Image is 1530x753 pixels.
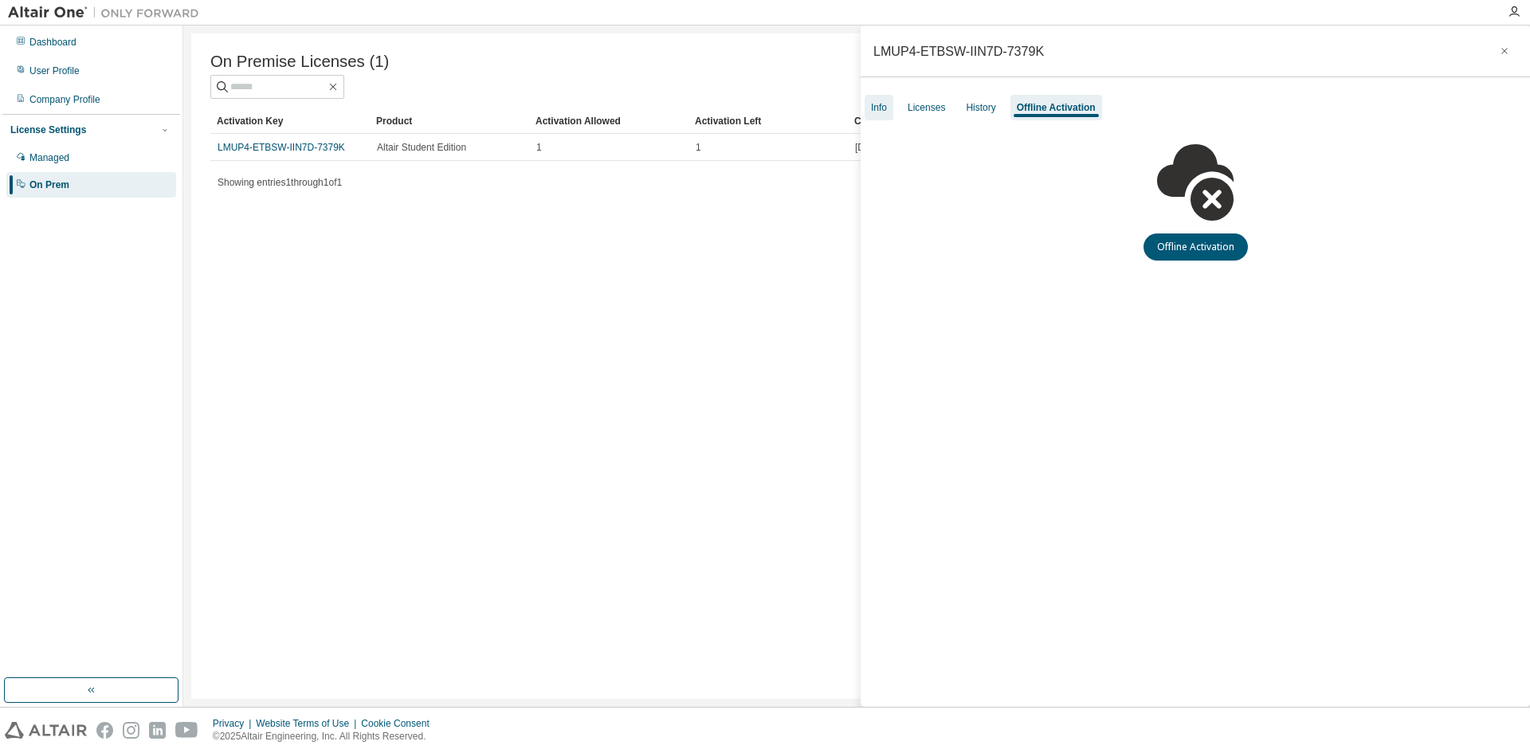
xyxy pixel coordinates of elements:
[8,5,207,21] img: Altair One
[855,141,925,154] span: [DATE] 23:33:48
[217,108,363,134] div: Activation Key
[361,717,438,730] div: Cookie Consent
[213,717,256,730] div: Privacy
[908,101,945,114] div: Licenses
[213,730,439,743] p: © 2025 Altair Engineering, Inc. All Rights Reserved.
[218,177,342,188] span: Showing entries 1 through 1 of 1
[29,36,76,49] div: Dashboard
[695,108,841,134] div: Activation Left
[966,101,995,114] div: History
[123,722,139,739] img: instagram.svg
[29,93,100,106] div: Company Profile
[29,178,69,191] div: On Prem
[871,101,887,114] div: Info
[854,108,1433,134] div: Creation Date
[1017,101,1096,114] div: Offline Activation
[218,142,345,153] a: LMUP4-ETBSW-IIN7D-7379K
[1144,233,1248,261] button: Offline Activation
[96,722,113,739] img: facebook.svg
[873,45,1044,57] div: LMUP4-ETBSW-IIN7D-7379K
[256,717,361,730] div: Website Terms of Use
[210,53,389,71] span: On Premise Licenses (1)
[149,722,166,739] img: linkedin.svg
[376,108,523,134] div: Product
[10,124,86,136] div: License Settings
[5,722,87,739] img: altair_logo.svg
[535,108,682,134] div: Activation Allowed
[377,141,466,154] span: Altair Student Edition
[29,151,69,164] div: Managed
[175,722,198,739] img: youtube.svg
[29,65,80,77] div: User Profile
[696,141,701,154] span: 1
[536,141,542,154] span: 1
